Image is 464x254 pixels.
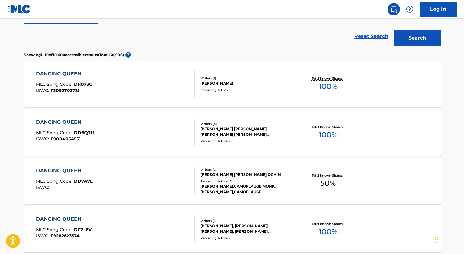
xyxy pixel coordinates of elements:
span: DC2L6V [74,227,92,232]
span: T9004054551 [51,136,80,142]
p: Total Known Shares: [312,173,345,178]
span: ISWC : [36,233,51,239]
p: Total Known Shares: [312,76,345,81]
span: ISWC : [36,136,51,142]
a: DANCING QUEENMLC Song Code:DR073GISWC:T3092703721Writers (1)[PERSON_NAME]Recording Artists (0)Tot... [24,61,441,107]
div: [PERSON_NAME] [PERSON_NAME] [PERSON_NAME] [PERSON_NAME] [PERSON_NAME] [PERSON_NAME], [PERSON_NAME... [200,126,294,137]
span: MLC Song Code : [36,130,74,135]
div: [PERSON_NAME] [200,81,294,86]
div: DANCING QUEEN [36,167,93,174]
div: [PERSON_NAME] [PERSON_NAME] OCHIN [200,172,294,177]
img: help [406,6,413,13]
span: MLC Song Code : [36,178,74,184]
p: Total Known Shares: [312,125,345,129]
div: Writers ( 4 ) [200,122,294,126]
div: [PERSON_NAME], [PERSON_NAME] [PERSON_NAME], [PERSON_NAME], [PERSON_NAME] [PERSON_NAME] [200,223,294,234]
iframe: Chat Widget [433,224,464,254]
span: DD7AVE [74,178,93,184]
p: Showing 1 - 10 of 10,000 accessible results (Total 60,996 ) [24,52,124,58]
div: Drag [435,231,439,249]
span: T3092703721 [51,88,79,93]
a: Log In [420,2,457,17]
a: Public Search [388,3,400,15]
div: Recording Artists ( 0 ) [200,236,294,240]
div: Recording Artists ( 5 ) [200,179,294,184]
span: ? [125,52,131,58]
span: MLC Song Code : [36,81,74,87]
a: DANCING QUEENMLC Song Code:DD6Q7UISWC:T9004054551Writers (4)[PERSON_NAME] [PERSON_NAME] [PERSON_N... [24,109,441,156]
div: Recording Artists ( 0 ) [200,139,294,144]
div: DANCING QUEEN [36,70,92,77]
span: 50 % [320,178,336,189]
span: DD6Q7U [74,130,94,135]
div: Writers ( 5 ) [200,219,294,223]
span: T9282623374 [51,233,80,239]
div: Writers ( 2 ) [200,167,294,172]
button: Search [394,30,441,46]
div: Writers ( 1 ) [200,76,294,81]
span: DR073G [74,81,92,87]
img: search [390,6,397,13]
span: MLC Song Code : [36,227,74,232]
div: Recording Artists ( 0 ) [200,88,294,92]
div: DANCING QUEEN [36,119,94,126]
span: 100 % [319,226,338,237]
a: DANCING QUEENMLC Song Code:DD7AVEISWC:Writers (2)[PERSON_NAME] [PERSON_NAME] OCHINRecording Artis... [24,158,441,204]
span: ISWC : [36,88,51,93]
div: Help [404,3,416,15]
a: DANCING QUEENMLC Song Code:DC2L6VISWC:T9282623374Writers (5)[PERSON_NAME], [PERSON_NAME] [PERSON_... [24,206,441,252]
span: ISWC : [36,185,51,190]
p: Total Known Shares: [312,222,345,226]
div: DANCING QUEEN [36,215,92,223]
img: MLC Logo [7,5,31,14]
span: 100 % [319,129,338,140]
div: [PERSON_NAME],CAMOFLAUGE MONK, [PERSON_NAME],CAMOFLAUGE [PERSON_NAME]|[PERSON_NAME], [PERSON_NAME... [200,184,294,195]
a: Reset Search [351,30,391,43]
span: 100 % [319,81,338,92]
